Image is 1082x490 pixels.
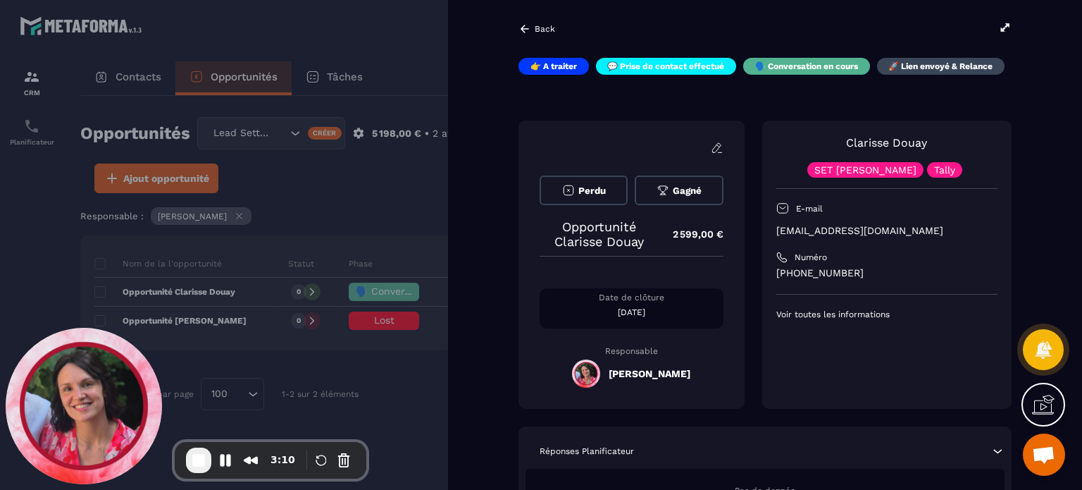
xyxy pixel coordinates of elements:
[846,136,927,149] a: Clarisse Douay
[635,176,723,205] button: Gagné
[535,24,555,34] p: Back
[1023,434,1065,476] div: Ouvrir le chat
[578,185,606,196] span: Perdu
[540,219,659,249] p: Opportunité Clarisse Douay
[607,61,724,72] p: 💬 Prise de contact effectué
[659,221,723,248] p: 2 599,00 €
[776,309,997,320] p: Voir toutes les informations
[540,346,723,356] p: Responsable
[540,176,628,205] button: Perdu
[540,446,634,457] p: Réponses Planificateur
[795,252,827,263] p: Numéro
[888,61,993,72] p: 🚀 Lien envoyé & Relance
[776,224,997,238] p: [EMAIL_ADDRESS][DOMAIN_NAME]
[609,368,690,379] h5: [PERSON_NAME]
[530,61,577,72] p: 👉 A traiter
[814,165,916,175] p: SET [PERSON_NAME]
[796,203,823,214] p: E-mail
[540,307,723,318] p: [DATE]
[755,61,858,72] p: 🗣️ Conversation en cours
[673,185,702,196] span: Gagné
[934,165,955,175] p: Tally
[540,292,723,303] p: Date de clôture
[776,267,997,280] p: [PHONE_NUMBER]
